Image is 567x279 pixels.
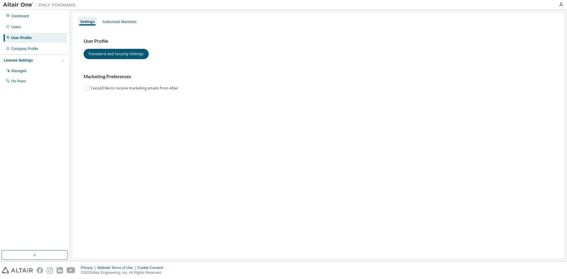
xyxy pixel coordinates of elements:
div: Company Profile [11,46,38,51]
div: Privacy [81,265,97,270]
img: instagram.svg [47,267,53,274]
img: altair_logo.svg [2,267,33,274]
h3: User Profile [84,38,553,44]
div: License Settings [4,58,33,63]
label: I would like to receive marketing emails from Altair [91,85,180,92]
img: facebook.svg [37,267,43,274]
div: Authorized Machines [102,19,136,24]
div: Dashboard [11,14,29,18]
div: User Profile [11,35,31,40]
div: Settings [80,19,94,24]
div: Cookie Consent [137,265,167,270]
img: Altair One [3,2,79,8]
p: © 2025 Altair Engineering, Inc. All Rights Reserved. [81,270,167,275]
div: Website Terms of Use [97,265,137,270]
div: On Prem [11,79,26,84]
img: linkedin.svg [57,267,63,274]
h3: Marketing Preferences [84,74,553,80]
img: youtube.svg [67,267,75,274]
div: Managed [11,69,26,73]
div: Users [11,25,21,29]
button: Password and Security Settings [84,49,149,59]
